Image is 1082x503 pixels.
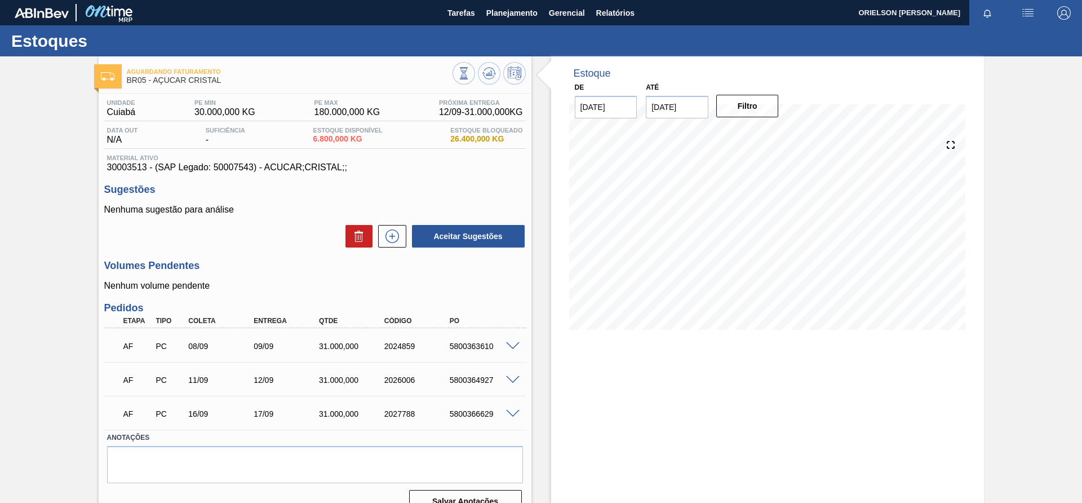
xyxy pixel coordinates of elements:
span: Aguardando Faturamento [127,68,453,75]
div: 5800366629 [447,409,520,418]
div: 12/09/2025 [251,376,324,385]
span: Estoque Disponível [313,127,383,134]
span: Unidade [107,99,136,106]
span: Data out [107,127,138,134]
div: Aceitar Sugestões [406,224,526,249]
button: Atualizar Gráfico [478,62,500,85]
div: Etapa [121,317,154,325]
span: 180.000,000 KG [314,107,380,117]
div: Código [382,317,455,325]
span: Suficiência [206,127,245,134]
span: Tarefas [447,6,475,20]
span: BR05 - AÇÚCAR CRISTAL [127,76,453,85]
span: Gerencial [549,6,585,20]
span: Próxima Entrega [439,99,523,106]
input: dd/mm/yyyy [575,96,637,118]
button: Filtro [716,95,779,117]
div: 11/09/2025 [185,376,259,385]
div: Pedido de Compra [153,409,187,418]
div: 16/09/2025 [185,409,259,418]
div: 31.000,000 [316,409,389,418]
div: 5800363610 [447,342,520,351]
div: Qtde [316,317,389,325]
p: AF [123,409,152,418]
img: userActions [1021,6,1035,20]
span: 30003513 - (SAP Legado: 50007543) - ACUCAR;CRISTAL;; [107,162,523,173]
label: De [575,83,584,91]
div: Aguardando Faturamento [121,334,154,359]
div: 17/09/2025 [251,409,324,418]
button: Programar Estoque [503,62,526,85]
div: 31.000,000 [316,376,389,385]
div: Coleta [185,317,259,325]
p: Nenhuma sugestão para análise [104,205,526,215]
button: Aceitar Sugestões [412,225,525,248]
label: Até [646,83,659,91]
img: TNhmsLtSVTkK8tSr43FrP2fwEKptu5GPRR3wAAAABJRU5ErkJggg== [15,8,69,18]
span: 26.400,000 KG [450,135,522,143]
span: Planejamento [486,6,538,20]
div: N/A [104,127,141,145]
div: Estoque [574,68,611,80]
div: 2027788 [382,409,455,418]
div: Aguardando Faturamento [121,401,154,426]
div: Tipo [153,317,187,325]
span: Cuiabá [107,107,136,117]
div: 31.000,000 [316,342,389,351]
div: Nova sugestão [373,225,406,248]
span: 30.000,000 KG [194,107,255,117]
img: Ícone [101,72,115,81]
img: Logout [1057,6,1071,20]
span: 12/09 - 31.000,000 KG [439,107,523,117]
span: Relatórios [596,6,635,20]
div: Pedido de Compra [153,342,187,351]
h3: Volumes Pendentes [104,260,526,272]
h3: Sugestões [104,184,526,196]
div: PO [447,317,520,325]
h1: Estoques [11,34,211,47]
div: Excluir Sugestões [340,225,373,248]
input: dd/mm/yyyy [646,96,708,118]
div: Aguardando Faturamento [121,368,154,392]
span: Material ativo [107,155,523,161]
div: Pedido de Compra [153,376,187,385]
span: PE MIN [194,99,255,106]
p: AF [123,376,152,385]
span: 6.800,000 KG [313,135,383,143]
span: PE MAX [314,99,380,106]
label: Anotações [107,430,523,446]
p: AF [123,342,152,351]
div: 09/09/2025 [251,342,324,351]
div: 2026006 [382,376,455,385]
div: 08/09/2025 [185,342,259,351]
div: 2024859 [382,342,455,351]
button: Notificações [969,5,1005,21]
p: Nenhum volume pendente [104,281,526,291]
div: - [203,127,248,145]
button: Visão Geral dos Estoques [453,62,475,85]
div: 5800364927 [447,376,520,385]
div: Entrega [251,317,324,325]
span: Estoque Bloqueado [450,127,522,134]
h3: Pedidos [104,302,526,314]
